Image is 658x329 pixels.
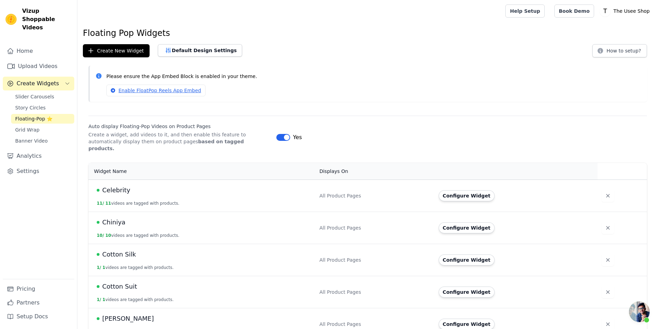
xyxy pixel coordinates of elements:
[602,222,614,234] button: Delete widget
[3,59,74,73] a: Upload Videos
[15,126,39,133] span: Grid Wrap
[88,131,271,152] p: Create a widget, add videos to it, and then enable this feature to automatically display them on ...
[276,133,302,142] button: Yes
[102,314,154,323] span: [PERSON_NAME]
[97,201,179,206] button: 11/ 11videos are tagged with products.
[320,321,430,328] div: All Product Pages
[3,310,74,323] a: Setup Docs
[97,201,104,206] span: 11 /
[3,164,74,178] a: Settings
[105,201,111,206] span: 11
[11,114,74,124] a: Floating-Pop ⭐
[105,233,111,238] span: 10
[102,282,137,291] span: Cotton Suit
[97,233,179,238] button: 10/ 10videos are tagged with products.
[106,72,641,80] p: Please ensure the App Embed Block is enabled in your theme.
[15,115,53,122] span: Floating-Pop ⭐
[439,222,495,233] button: Configure Widget
[83,44,150,57] button: Create New Widget
[102,250,136,259] span: Cotton Silk
[3,44,74,58] a: Home
[97,233,104,238] span: 10 /
[15,104,46,111] span: Story Circles
[22,7,71,32] span: Vizup Shoppable Videos
[629,301,650,322] div: Open chat
[439,190,495,201] button: Configure Widget
[102,217,125,227] span: Chiniya
[97,253,99,256] span: Live Published
[97,297,101,302] span: 1 /
[3,149,74,163] a: Analytics
[97,265,174,270] button: 1/ 1videos are tagged with products.
[103,297,105,302] span: 1
[88,139,244,151] strong: based on tagged products.
[97,297,174,302] button: 1/ 1videos are tagged with products.
[97,285,99,288] span: Live Published
[97,221,99,224] span: Live Published
[3,296,74,310] a: Partners
[17,79,59,88] span: Create Widgets
[592,49,647,56] a: How to setup?
[320,257,430,263] div: All Product Pages
[320,289,430,296] div: All Product Pages
[592,44,647,57] button: How to setup?
[97,317,99,320] span: Live Published
[3,77,74,90] button: Create Widgets
[15,93,54,100] span: Slider Carousels
[103,265,105,270] span: 1
[88,163,315,180] th: Widget Name
[15,137,48,144] span: Banner Video
[315,163,435,180] th: Displays On
[3,282,74,296] a: Pricing
[293,133,302,142] span: Yes
[11,92,74,101] a: Slider Carousels
[11,103,74,113] a: Story Circles
[554,4,594,18] a: Book Demo
[158,44,242,57] button: Default Design Settings
[320,224,430,231] div: All Product Pages
[6,14,17,25] img: Vizup
[97,189,99,192] span: Live Published
[439,254,495,265] button: Configure Widget
[505,4,544,18] a: Help Setup
[439,287,495,298] button: Configure Widget
[97,265,101,270] span: 1 /
[611,5,652,17] p: The Usee Shop
[603,8,607,14] text: T
[11,136,74,146] a: Banner Video
[602,190,614,202] button: Delete widget
[602,286,614,298] button: Delete widget
[320,192,430,199] div: All Product Pages
[106,85,206,96] a: Enable FloatPop Reels App Embed
[88,123,271,130] label: Auto display Floating-Pop Videos on Product Pages
[602,254,614,266] button: Delete widget
[600,5,652,17] button: T The Usee Shop
[83,28,652,39] h1: Floating Pop Widgets
[102,185,130,195] span: Celebrity
[11,125,74,135] a: Grid Wrap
